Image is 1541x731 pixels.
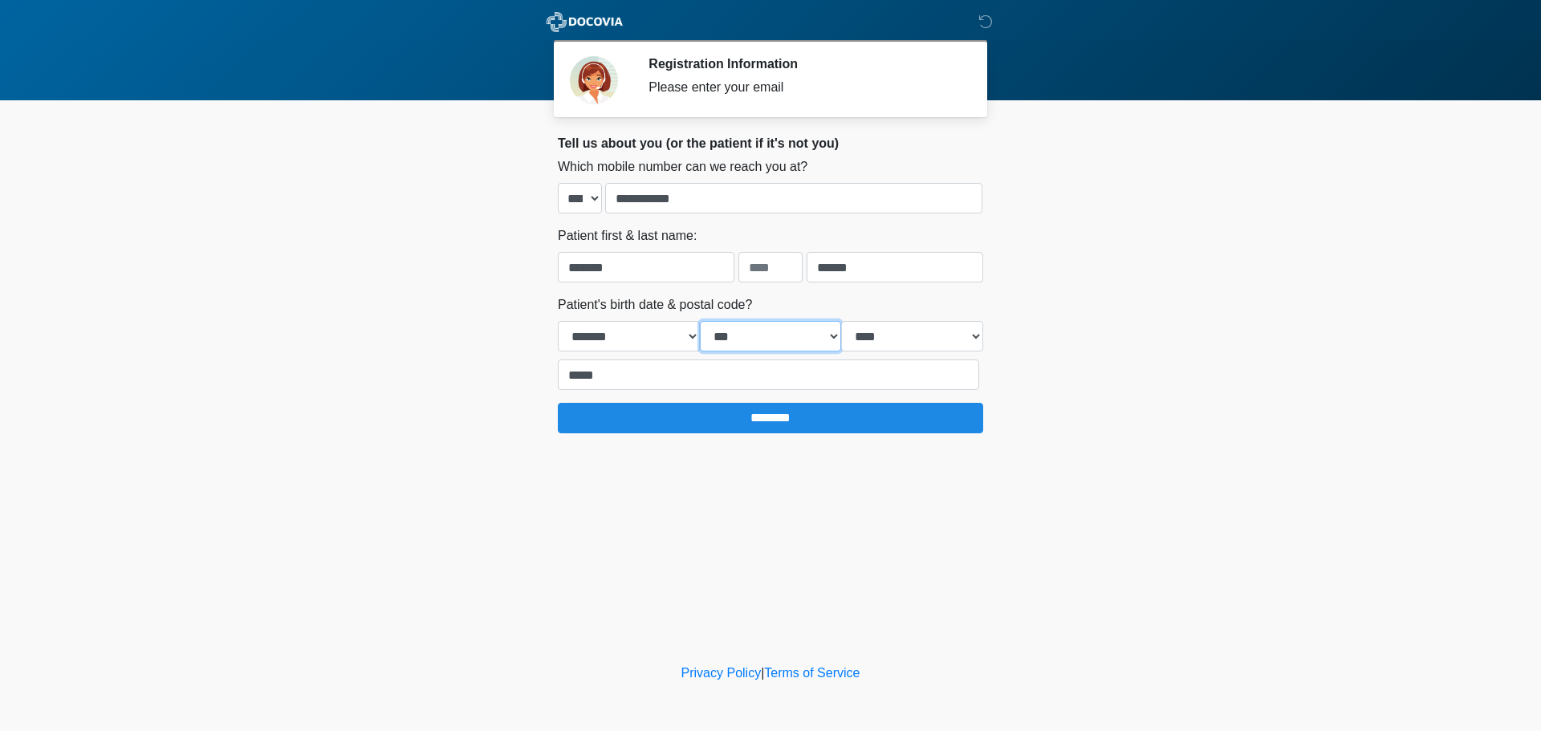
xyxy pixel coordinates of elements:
h2: Tell us about you (or the patient if it's not you) [558,136,983,151]
img: Agent Avatar [570,56,618,104]
h2: Registration Information [649,56,959,71]
div: Please enter your email [649,78,959,97]
label: Which mobile number can we reach you at? [558,157,807,177]
label: Patient first & last name: [558,226,697,246]
a: | [761,666,764,680]
a: Privacy Policy [681,666,762,680]
label: Patient's birth date & postal code? [558,295,752,315]
img: ABC Med Spa- GFEase Logo [542,12,628,32]
a: Terms of Service [764,666,860,680]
